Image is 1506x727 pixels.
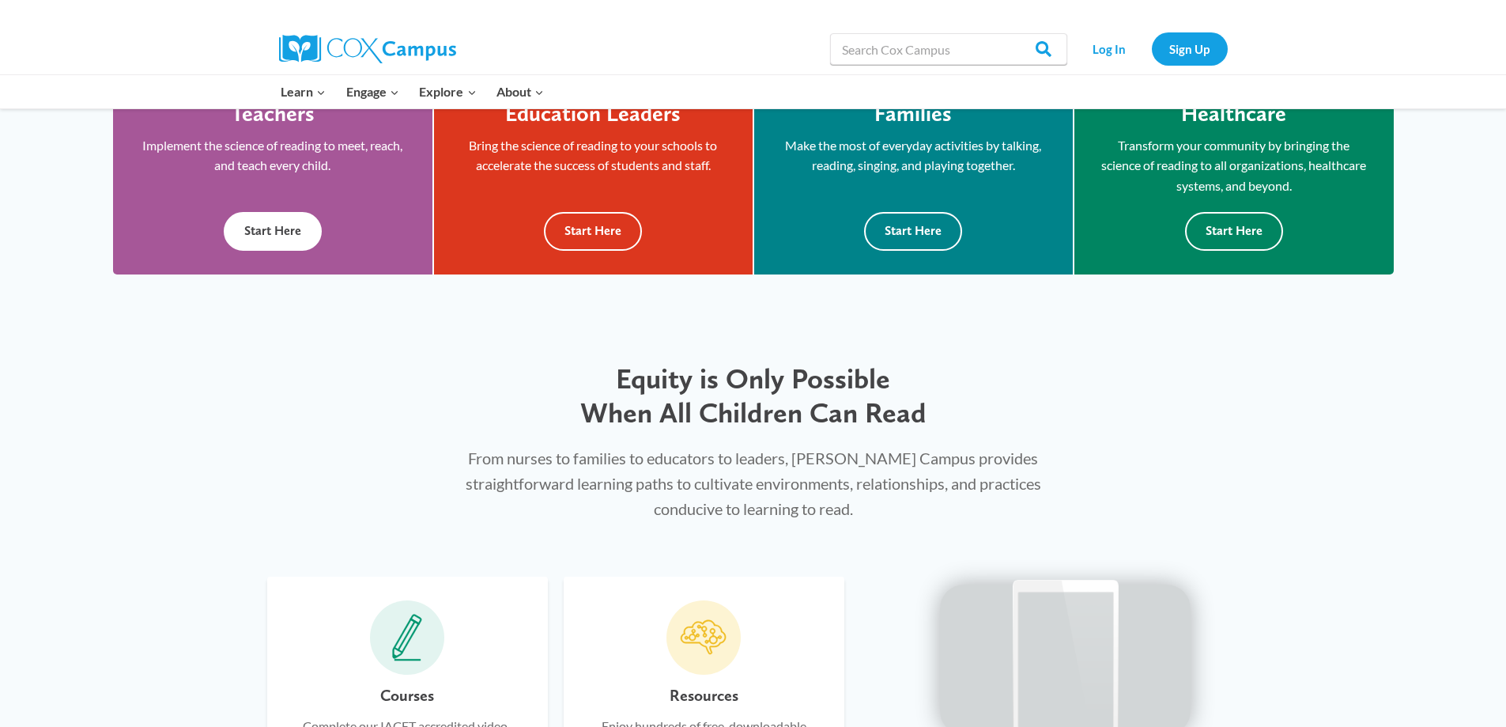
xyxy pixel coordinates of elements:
h6: Courses [380,683,434,708]
a: Log In [1075,32,1144,65]
h4: Families [874,100,952,127]
img: Cox Campus [279,35,456,63]
p: From nurses to families to educators to leaders, [PERSON_NAME] Campus provides straightforward le... [447,445,1059,521]
h6: Resources [670,683,738,708]
p: Implement the science of reading to meet, reach, and teach every child. [137,135,409,176]
button: Child menu of Engage [336,75,410,108]
h4: Healthcare [1181,100,1286,127]
button: Start Here [544,212,642,251]
p: Bring the science of reading to your schools to accelerate the success of students and staff. [458,135,729,176]
a: Teachers Implement the science of reading to meet, reach, and teach every child. Start Here [113,77,432,275]
nav: Primary Navigation [271,75,554,108]
button: Child menu of About [486,75,554,108]
p: Make the most of everyday activities by talking, reading, singing, and playing together. [778,135,1049,176]
a: Healthcare Transform your community by bringing the science of reading to all organizations, heal... [1074,77,1394,275]
nav: Secondary Navigation [1075,32,1228,65]
span: Equity is Only Possible When All Children Can Read [580,362,927,430]
input: Search Cox Campus [830,33,1067,65]
h4: Education Leaders [505,100,681,127]
h4: Teachers [231,100,315,127]
a: Sign Up [1152,32,1228,65]
a: Families Make the most of everyday activities by talking, reading, singing, and playing together.... [754,77,1073,275]
button: Start Here [224,212,322,251]
button: Start Here [864,212,962,251]
button: Child menu of Explore [410,75,487,108]
button: Start Here [1185,212,1283,251]
button: Child menu of Learn [271,75,337,108]
p: Transform your community by bringing the science of reading to all organizations, healthcare syst... [1098,135,1370,196]
a: Education Leaders Bring the science of reading to your schools to accelerate the success of stude... [434,77,753,275]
